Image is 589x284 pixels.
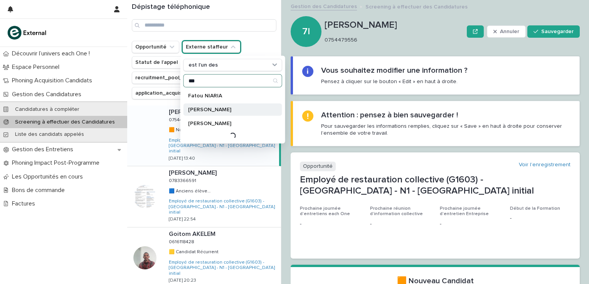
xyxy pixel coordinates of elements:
font: Employé de restauration collective (G1603) - [GEOGRAPHIC_DATA] - N1 - [GEOGRAPHIC_DATA] initial [169,199,275,215]
p: Fatou NIARIA [188,93,270,99]
p: 🟨 Candidat Récurrent [169,248,220,255]
button: recruitment_pool_opportunity_origin [132,72,242,84]
p: Les Opportunités en cours [9,173,89,180]
button: Externe staffeur [182,41,241,53]
span: Début de la Formation [510,206,560,211]
p: [PERSON_NAME] [169,168,218,177]
p: 0783366591 [169,177,198,184]
p: 🟧 Nouveau Candidat [169,126,219,133]
p: Pensez à cliquer sur le bouton « Edit » en haut à droite. [321,78,458,85]
button: Annuler [487,25,526,38]
p: Factures [9,200,41,207]
p: Candidatures à compléter [9,106,86,113]
h2: Vous souhaitez modifier une information ? [321,66,468,75]
p: Screening à effectuer des Candidatures [9,119,121,125]
p: Phoning Impact Post-Programme [9,159,106,167]
button: application_acquisition_campaign [132,87,232,99]
p: [PERSON_NAME] [188,107,270,112]
p: 0616118428 [169,238,196,245]
p: Espace Personnel [9,63,66,71]
p: Employé de restauration collective (G1603) - [GEOGRAPHIC_DATA] - N1 - [GEOGRAPHIC_DATA] initial [300,174,570,197]
span: Prochaine réunion d’information collective [370,206,423,216]
p: - [440,220,501,228]
span: Prochaine journée d’entretiens each One [300,206,350,216]
p: [PERSON_NAME] [325,20,464,31]
button: Statut de l’appel [132,56,190,68]
a: Employé de restauration collective (G1603) - [GEOGRAPHIC_DATA] - N1 - [GEOGRAPHIC_DATA] initial [169,260,278,276]
p: Phoning Acquisition Candidats [9,77,98,84]
p: Gestion des Entretiens [9,146,79,153]
span: Annuler [500,29,519,34]
p: 0754479556 [325,37,461,43]
p: - [300,220,361,228]
p: [DATE] 20:23 [169,278,196,283]
a: Gestion des Candidatures [291,2,357,10]
p: [PERSON_NAME] [188,121,270,126]
p: Screening à effectuer des Candidatures [365,2,468,10]
p: Pour sauvegarder les informations remplies, cliquez sur « Save » en haut à droite pour conserver ... [321,123,570,137]
a: [PERSON_NAME][PERSON_NAME] 07833665910783366591 🟦 Anciens élèves chacun🟦 Alumni each One Employé ... [127,166,281,227]
a: Employé de restauration collective (G1603) - [GEOGRAPHIC_DATA] - N1 - [GEOGRAPHIC_DATA] initial [169,138,276,154]
p: - [510,214,571,222]
p: Opportunité [300,162,336,171]
input: Rechercher [132,19,276,32]
h2: Attention : pensez à bien sauvegarder ! [321,110,458,120]
p: Gestion des Candidatures [9,91,88,98]
p: 0754479556 [169,116,198,123]
button: Sauvegarder [527,25,580,38]
h1: Dépistage téléphonique [132,3,276,12]
font: Employé de restauration collective (G1603) - [GEOGRAPHIC_DATA] - N1 - [GEOGRAPHIC_DATA] initial [169,260,275,276]
a: [PERSON_NAME][PERSON_NAME] 07544795560754479556 🟧 Nouveau Candidat🟧 Nouveau Candidat Employé de r... [127,105,281,167]
p: [PERSON_NAME] [169,107,218,116]
span: Prochaine journée d’entretien Entreprise [440,206,489,216]
p: est l’un des [188,62,218,68]
p: Bons de commande [9,187,71,194]
a: Voir l’enregistrement [519,162,570,168]
input: Rechercher [184,75,282,87]
p: [DATE] 22:54 [169,217,196,222]
span: Sauvegarder [541,29,574,34]
div: Rechercher [183,74,282,87]
p: Liste des candidats appelés [9,131,90,138]
p: [DATE] 13:40 [169,156,195,161]
p: Goitom AKELEM [169,229,217,238]
font: Employé de restauration collective (G1603) - [GEOGRAPHIC_DATA] - N1 - [GEOGRAPHIC_DATA] initial [169,138,275,154]
p: 🟦 Anciens élèves chacun [169,187,214,194]
p: - [370,220,431,228]
img: bc51vvfgR2QLHU84CWIQ [6,25,49,40]
p: Découvrir l’univers each One ! [9,50,96,57]
button: Opportunité [132,41,179,53]
a: Employé de restauration collective (G1603) - [GEOGRAPHIC_DATA] - N1 - [GEOGRAPHIC_DATA] initial [169,199,278,215]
